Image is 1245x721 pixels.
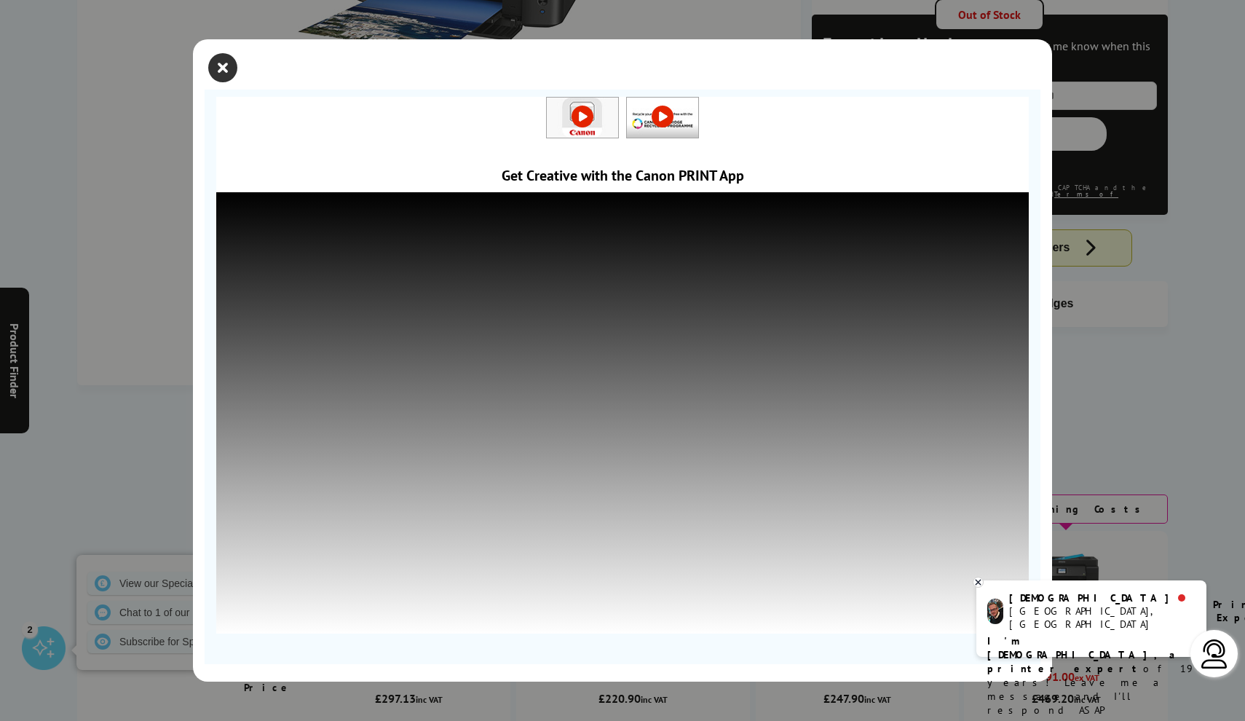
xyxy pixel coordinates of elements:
img: user-headset-light.svg [1200,639,1229,669]
div: [DEMOGRAPHIC_DATA] [1009,591,1195,604]
div: Get Creative with the Canon PRINT App [216,166,1029,185]
p: of 19 years! Leave me a message and I'll respond ASAP [987,634,1195,717]
div: [GEOGRAPHIC_DATA], [GEOGRAPHIC_DATA] [1009,604,1195,631]
img: Canon Cartridge Recycling Programme [627,98,698,138]
button: close modal [212,57,234,79]
b: I'm [DEMOGRAPHIC_DATA], a printer expert [987,634,1179,675]
img: Get Creative with the Canon PRINT App [547,98,618,138]
img: chris-livechat.png [987,599,1003,624]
